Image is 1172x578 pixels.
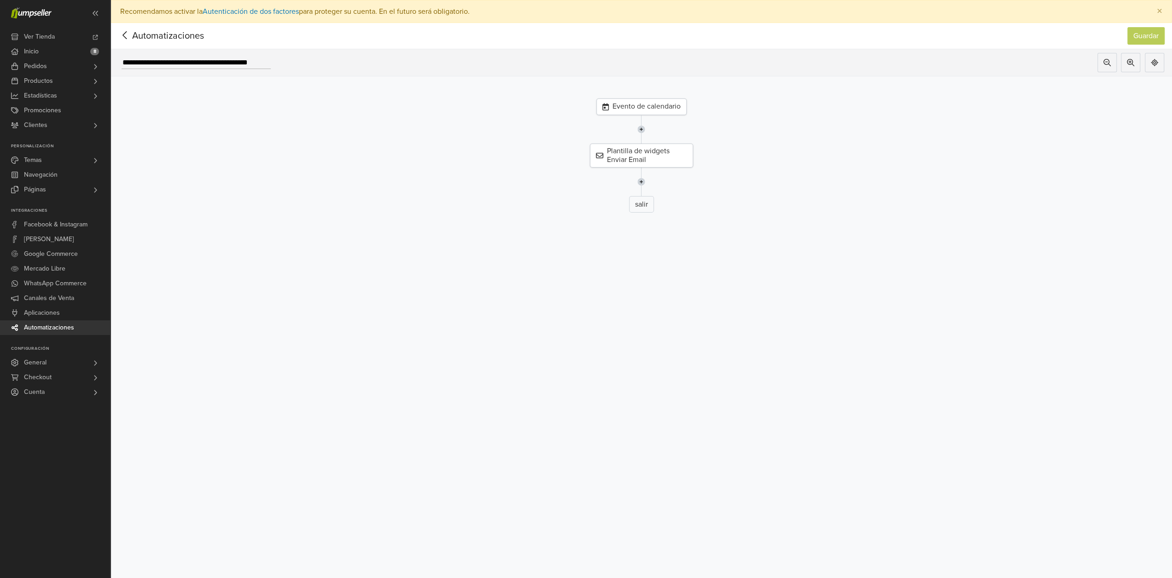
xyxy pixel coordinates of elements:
[24,355,47,370] span: General
[24,168,58,182] span: Navegación
[24,276,87,291] span: WhatsApp Commerce
[24,59,47,74] span: Pedidos
[1148,0,1172,23] button: Close
[24,182,46,197] span: Páginas
[24,217,87,232] span: Facebook & Instagram
[203,7,299,16] a: Autenticación de dos factores
[24,320,74,335] span: Automatizaciones
[24,74,53,88] span: Productos
[596,98,687,115] div: Evento de calendario
[11,208,110,214] p: Integraciones
[24,44,39,59] span: Inicio
[24,385,45,399] span: Cuenta
[637,168,645,196] img: line-7960e5f4d2b50ad2986e.svg
[118,29,190,43] span: Automatizaciones
[24,153,42,168] span: Temas
[90,48,99,55] span: 8
[11,144,110,149] p: Personalización
[24,247,78,261] span: Google Commerce
[24,261,65,276] span: Mercado Libre
[24,88,57,103] span: Estadísticas
[24,291,74,306] span: Canales de Venta
[11,346,110,352] p: Configuración
[637,115,645,144] img: line-7960e5f4d2b50ad2986e.svg
[1157,5,1162,18] span: ×
[24,370,52,385] span: Checkout
[24,306,60,320] span: Aplicaciones
[24,29,55,44] span: Ver Tienda
[1127,27,1165,45] button: Guardar
[24,232,74,247] span: [PERSON_NAME]
[24,103,61,118] span: Promociones
[590,144,693,168] div: Plantilla de widgets Enviar Email
[24,118,47,133] span: Clientes
[629,196,654,213] div: salir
